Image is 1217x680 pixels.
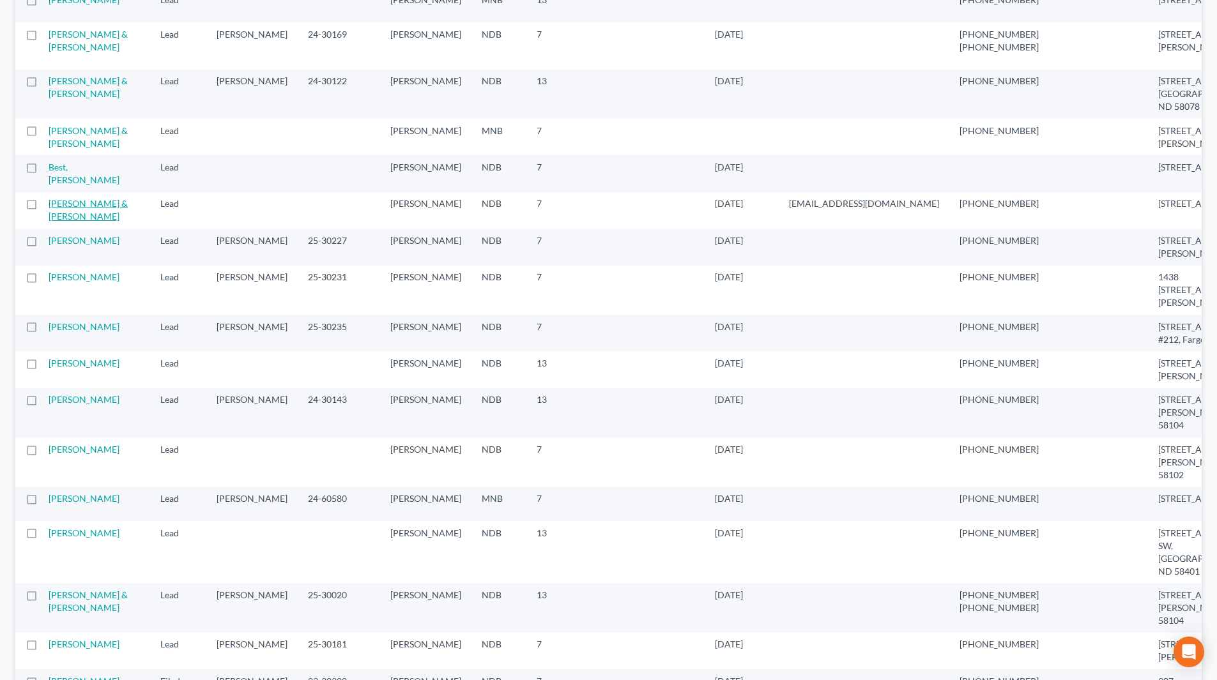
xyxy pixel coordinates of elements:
td: 7 [526,155,590,192]
td: NDB [471,388,526,437]
td: NDB [471,437,526,487]
td: Lead [150,388,206,437]
td: Lead [150,633,206,669]
td: [DATE] [705,351,779,388]
td: [DATE] [705,388,779,437]
td: [PERSON_NAME] [206,229,298,265]
a: [PERSON_NAME] & [PERSON_NAME] [49,198,128,222]
td: Lead [150,22,206,69]
td: [PERSON_NAME] [206,487,298,521]
td: 13 [526,70,590,119]
td: NDB [471,192,526,229]
td: Lead [150,487,206,521]
td: [DATE] [705,266,779,315]
pre: [PHONE_NUMBER] [960,197,1039,210]
td: [DATE] [705,192,779,229]
td: [DATE] [705,487,779,521]
td: Lead [150,119,206,155]
td: NDB [471,583,526,632]
td: 13 [526,583,590,632]
td: 7 [526,266,590,315]
td: MNB [471,487,526,521]
td: [PERSON_NAME] [380,487,471,521]
td: 7 [526,119,590,155]
td: 25-30020 [298,583,380,632]
td: [PERSON_NAME] [380,70,471,119]
a: [PERSON_NAME] [49,271,119,282]
pre: [PHONE_NUMBER] [960,443,1039,456]
td: 25-30231 [298,266,380,315]
pre: [EMAIL_ADDRESS][DOMAIN_NAME] [789,197,939,210]
a: [PERSON_NAME] [49,444,119,455]
pre: [PHONE_NUMBER] [960,638,1039,651]
td: 7 [526,315,590,351]
td: NDB [471,266,526,315]
pre: [PHONE_NUMBER] [PHONE_NUMBER] [960,28,1039,54]
pre: [PHONE_NUMBER] [960,125,1039,137]
td: [DATE] [705,521,779,583]
td: [PERSON_NAME] [380,388,471,437]
a: [PERSON_NAME] & [PERSON_NAME] [49,125,128,149]
td: [DATE] [705,22,779,69]
td: [PERSON_NAME] [380,521,471,583]
td: [PERSON_NAME] [380,192,471,229]
td: Lead [150,315,206,351]
td: [PERSON_NAME] [380,437,471,487]
td: NDB [471,351,526,388]
td: [DATE] [705,315,779,351]
td: NDB [471,633,526,669]
td: [PERSON_NAME] [380,315,471,351]
td: [PERSON_NAME] [206,315,298,351]
a: [PERSON_NAME] & [PERSON_NAME] [49,29,128,52]
td: [PERSON_NAME] [206,266,298,315]
td: NDB [471,22,526,69]
td: [PERSON_NAME] [380,266,471,315]
td: NDB [471,315,526,351]
pre: [PHONE_NUMBER] [960,75,1039,87]
td: Lead [150,192,206,229]
div: Open Intercom Messenger [1174,637,1204,667]
a: [PERSON_NAME] [49,321,119,332]
a: [PERSON_NAME] [49,394,119,405]
td: 7 [526,633,590,669]
td: Lead [150,437,206,487]
td: 25-30181 [298,633,380,669]
td: Lead [150,521,206,583]
a: [PERSON_NAME] & [PERSON_NAME] [49,589,128,613]
pre: [PHONE_NUMBER] [960,357,1039,370]
td: [PERSON_NAME] [206,388,298,437]
td: [PERSON_NAME] [206,583,298,632]
td: [DATE] [705,633,779,669]
td: [PERSON_NAME] [380,351,471,388]
td: 24-30122 [298,70,380,119]
td: [DATE] [705,155,779,192]
td: MNB [471,119,526,155]
td: [PERSON_NAME] [380,155,471,192]
a: [PERSON_NAME] [49,527,119,538]
td: 13 [526,388,590,437]
a: [PERSON_NAME] [49,235,119,246]
td: 25-30235 [298,315,380,351]
td: [PERSON_NAME] [206,70,298,119]
pre: [PHONE_NUMBER] [960,234,1039,247]
td: 7 [526,437,590,487]
td: [PERSON_NAME] [380,583,471,632]
td: 13 [526,351,590,388]
td: [PERSON_NAME] [380,633,471,669]
td: [PERSON_NAME] [206,22,298,69]
td: [DATE] [705,70,779,119]
a: [PERSON_NAME] [49,638,119,649]
pre: [PHONE_NUMBER] [960,492,1039,505]
pre: [PHONE_NUMBER] [960,527,1039,540]
pre: [PHONE_NUMBER] [960,271,1039,283]
td: 25-30227 [298,229,380,265]
td: 7 [526,229,590,265]
td: [PERSON_NAME] [380,229,471,265]
td: 7 [526,487,590,521]
td: Lead [150,266,206,315]
td: Lead [150,583,206,632]
pre: [PHONE_NUMBER] [960,393,1039,406]
a: [PERSON_NAME] [49,358,119,368]
td: 7 [526,22,590,69]
td: NDB [471,229,526,265]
